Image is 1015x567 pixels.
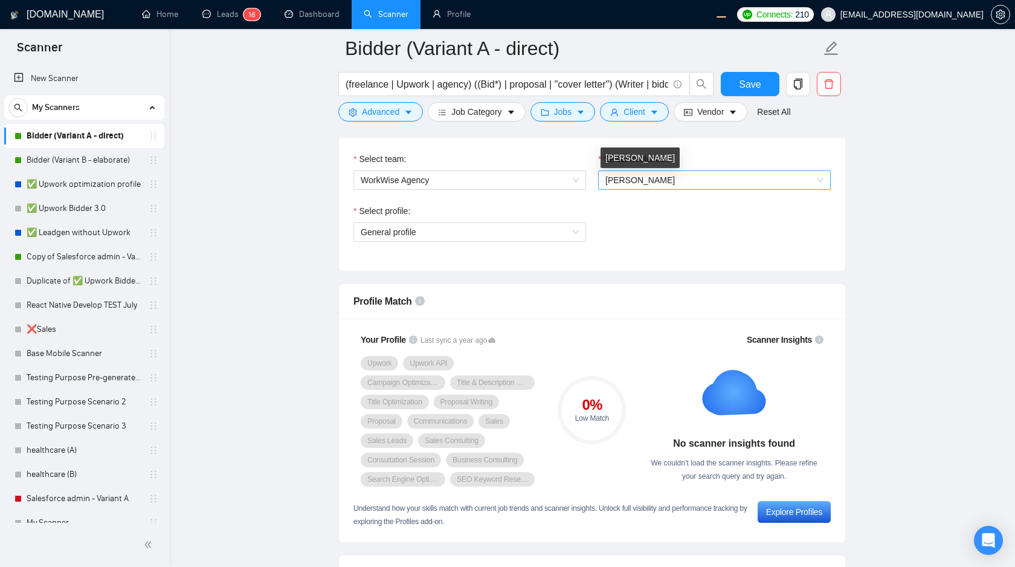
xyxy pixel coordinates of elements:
[367,475,439,484] span: Search Engine Optimization
[149,204,158,213] span: holder
[425,436,478,445] span: Sales Consulting
[149,349,158,358] span: holder
[149,494,158,504] span: holder
[991,10,1010,19] span: setting
[346,77,668,92] input: Search Freelance Jobs...
[285,9,340,19] a: dashboardDashboard
[149,228,158,238] span: holder
[27,366,141,390] a: Testing Purpose Pre-generated 1
[149,445,158,455] span: holder
[367,436,407,445] span: Sales Leads
[453,455,517,465] span: Business Consulting
[817,79,840,89] span: delete
[367,416,396,426] span: Proposal
[747,335,812,344] span: Scanner Insights
[359,204,410,218] span: Select profile:
[149,397,158,407] span: holder
[601,147,680,168] div: [PERSON_NAME]
[428,102,525,121] button: barsJob Categorycaret-down
[362,105,399,118] span: Advanced
[507,108,515,117] span: caret-down
[349,108,357,117] span: setting
[991,5,1010,24] button: setting
[7,39,72,64] span: Scanner
[974,526,1003,555] div: Open Intercom Messenger
[8,98,28,117] button: search
[367,358,391,368] span: Upwork
[817,72,841,96] button: delete
[576,108,585,117] span: caret-down
[338,102,423,121] button: settingAdvancedcaret-down
[27,196,141,221] a: ✅ Upwork Bidder 3.0
[558,398,626,412] div: 0 %
[440,397,492,407] span: Proposal Writing
[367,378,439,387] span: Campaign Optimization
[149,470,158,479] span: holder
[757,105,790,118] a: Reset All
[27,148,141,172] a: Bidder (Variant B - elaborate)
[457,475,528,484] span: SEO Keyword Research
[689,72,714,96] button: search
[815,335,823,344] span: info-circle
[149,421,158,431] span: holder
[27,293,141,317] a: React Native Develop TEST July
[248,10,251,19] span: 1
[674,80,681,88] span: info-circle
[673,438,795,449] strong: No scanner insights found
[409,335,417,344] span: info-circle
[27,511,141,535] a: My Scanner
[729,108,737,117] span: caret-down
[457,378,528,387] span: Title & Description Optimization
[367,455,434,465] span: Consultation Session
[598,152,669,166] label: Select freelancer:
[758,501,831,523] button: Explore Profiles
[353,296,412,306] span: Profile Match
[149,300,158,310] span: holder
[9,103,27,112] span: search
[756,8,793,21] span: Connects:
[353,152,406,166] label: Select team:
[451,105,501,118] span: Job Category
[743,10,752,19] img: upwork-logo.png
[27,124,141,148] a: Bidder (Variant A - direct)
[558,415,626,422] div: Low Match
[27,462,141,487] a: healthcare (B)
[364,9,408,19] a: searchScanner
[243,8,260,21] sup: 16
[353,504,747,526] span: Understand how your skills match with current job trends and scanner insights. Unlock full visibi...
[824,10,833,19] span: user
[149,180,158,189] span: holder
[554,105,572,118] span: Jobs
[605,175,675,185] span: [PERSON_NAME]
[541,108,549,117] span: folder
[410,358,447,368] span: Upwork API
[485,416,503,426] span: Sales
[27,245,141,269] a: Copy of Salesforce admin - Variant A
[149,252,158,262] span: holder
[690,79,713,89] span: search
[610,108,619,117] span: user
[14,66,155,91] a: New Scanner
[420,335,495,346] span: Last sync a year ago
[697,105,724,118] span: Vendor
[361,171,579,189] span: WorkWise Agency
[367,397,422,407] span: Title Optimization
[149,155,158,165] span: holder
[766,505,822,519] div: Explore Profiles
[27,414,141,438] a: Testing Purpose Scenario 3
[149,373,158,383] span: holder
[149,131,158,141] span: holder
[27,269,141,293] a: Duplicate of ✅ Upwork Bidder 3.0
[415,296,425,306] span: info-circle
[991,10,1010,19] a: setting
[823,40,839,56] span: edit
[142,9,178,19] a: homeHome
[739,77,761,92] span: Save
[795,8,808,21] span: 210
[433,9,471,19] a: userProfile
[149,325,158,334] span: holder
[361,335,406,345] span: Your Profile
[202,9,260,19] a: messageLeads16
[27,487,141,511] a: Salesforce admin - Variant A
[651,459,817,481] span: We couldn’t load the scanner insights. Please refine your search query and try again.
